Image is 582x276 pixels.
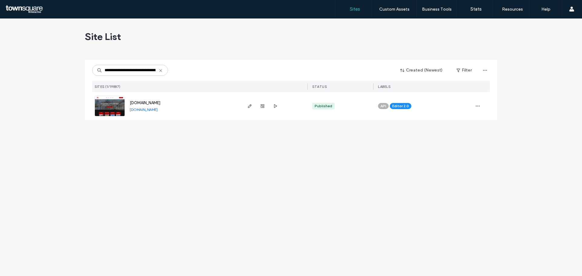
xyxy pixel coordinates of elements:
[130,107,158,112] a: [DOMAIN_NAME]
[350,6,360,12] label: Sites
[95,85,121,89] span: SITES (1/19887)
[312,85,327,89] span: STATUS
[378,85,390,89] span: LABELS
[315,103,332,109] div: Published
[502,7,523,12] label: Resources
[422,7,452,12] label: Business Tools
[380,103,386,109] span: API
[379,7,410,12] label: Custom Assets
[470,6,482,12] label: Stats
[541,7,550,12] label: Help
[450,65,478,75] button: Filter
[392,103,409,109] span: Editor 2.0
[85,31,121,43] span: Site List
[130,101,160,105] a: [DOMAIN_NAME]
[395,65,448,75] button: Created (Newest)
